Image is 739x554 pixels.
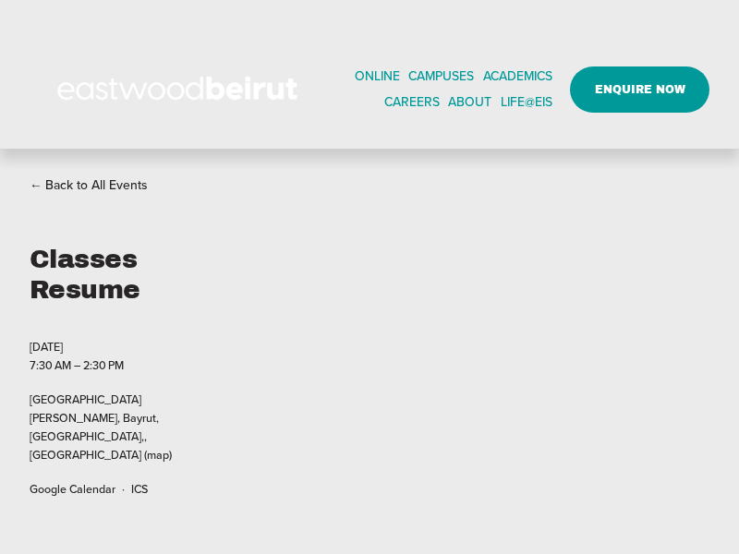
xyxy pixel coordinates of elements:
[30,42,331,137] img: EastwoodIS Global Site
[131,480,148,497] a: ICS
[408,64,474,90] a: folder dropdown
[448,90,491,114] span: ABOUT
[501,90,552,114] span: LIFE@EIS
[408,65,474,88] span: CAMPUSES
[448,90,491,115] a: folder dropdown
[30,338,63,355] time: [DATE]
[483,64,552,90] a: folder dropdown
[83,356,124,373] time: 2:30 PM
[355,64,400,90] a: ONLINE
[30,480,115,497] a: Google Calendar
[30,174,148,197] a: Back to All Events
[501,90,552,115] a: folder dropdown
[570,66,709,113] a: ENQUIRE NOW
[30,409,123,426] span: [PERSON_NAME]
[483,65,552,88] span: ACADEMICS
[144,446,172,463] a: (map)
[30,446,141,463] span: [GEOGRAPHIC_DATA]
[384,90,440,115] a: CAREERS
[30,244,234,306] h1: Classes Resume
[30,356,71,373] time: 7:30 AM
[30,390,234,408] span: [GEOGRAPHIC_DATA]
